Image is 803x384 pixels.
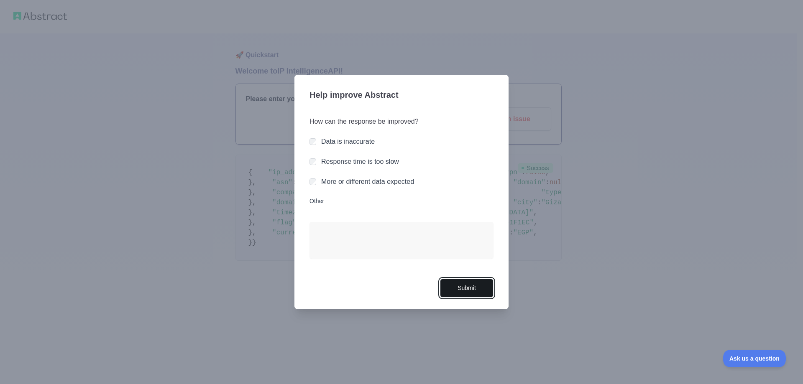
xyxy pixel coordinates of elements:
button: Submit [440,279,494,298]
label: Data is inaccurate [321,138,375,145]
iframe: Toggle Customer Support [723,350,786,367]
h3: Help improve Abstract [309,85,494,107]
label: Other [309,197,494,205]
label: Response time is too slow [321,158,399,165]
h3: How can the response be improved? [309,117,494,127]
label: More or different data expected [321,178,414,185]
